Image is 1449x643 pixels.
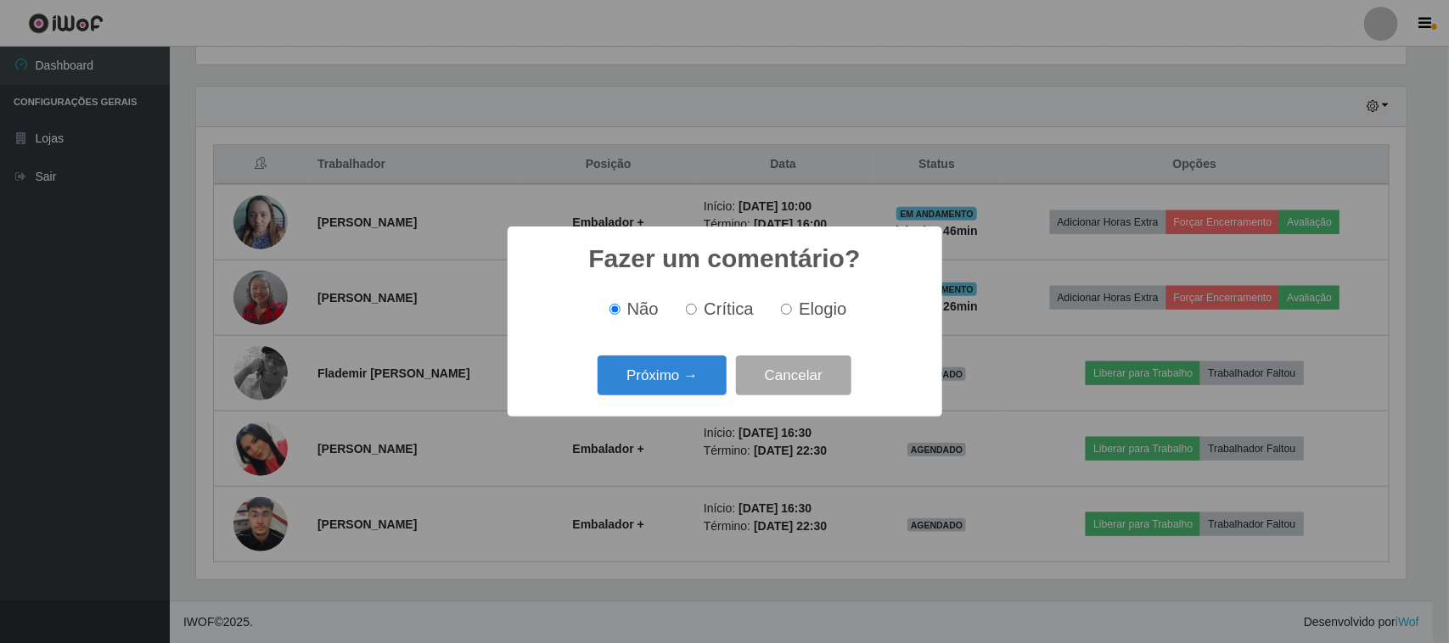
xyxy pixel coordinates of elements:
button: Próximo → [598,355,727,395]
input: Não [609,304,621,315]
input: Elogio [781,304,792,315]
h2: Fazer um comentário? [588,243,860,274]
span: Elogio [799,299,846,318]
input: Crítica [686,304,697,315]
span: Não [627,299,659,318]
span: Crítica [704,299,754,318]
button: Cancelar [736,355,851,395]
